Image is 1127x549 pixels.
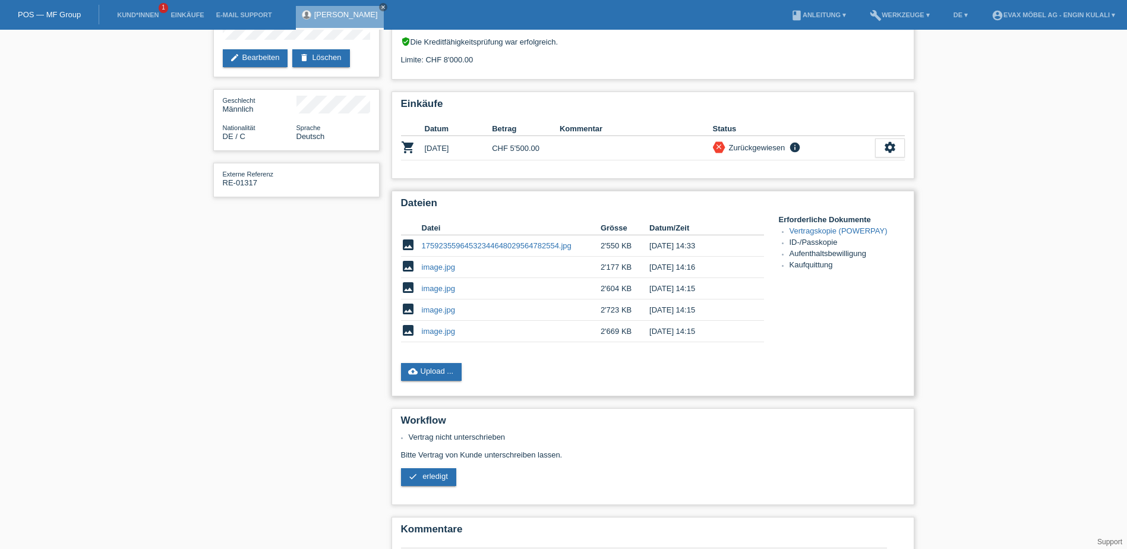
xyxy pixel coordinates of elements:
td: [DATE] [425,136,493,160]
span: Sprache [296,124,321,131]
td: 2'723 KB [601,299,649,321]
i: check [408,472,418,481]
th: Kommentar [560,122,713,136]
i: image [401,238,415,252]
i: info [788,141,802,153]
a: Support [1097,538,1122,546]
li: Vertrag nicht unterschrieben [409,433,905,441]
i: edit [230,53,239,62]
i: verified_user [401,37,411,46]
span: Geschlecht [223,97,255,104]
th: Grösse [601,221,649,235]
h2: Kommentare [401,523,905,541]
td: 2'550 KB [601,235,649,257]
td: [DATE] 14:33 [649,235,747,257]
th: Datum/Zeit [649,221,747,235]
i: image [401,259,415,273]
a: bookAnleitung ▾ [785,11,852,18]
a: E-Mail Support [210,11,278,18]
a: DE ▾ [948,11,974,18]
h2: Dateien [401,197,905,215]
a: Vertragskopie (POWERPAY) [790,226,888,235]
a: Einkäufe [165,11,210,18]
td: [DATE] 14:15 [649,278,747,299]
i: POSP00028066 [401,140,415,154]
h2: Workflow [401,415,905,433]
span: Nationalität [223,124,255,131]
h4: Erforderliche Dokumente [779,215,905,224]
span: 1 [159,3,168,13]
th: Betrag [492,122,560,136]
i: image [401,323,415,337]
li: Kaufquittung [790,260,905,272]
i: cloud_upload [408,367,418,376]
li: ID-/Passkopie [790,238,905,249]
a: POS — MF Group [18,10,81,19]
a: 17592355964532344648029564782554.jpg [422,241,572,250]
h2: Einkäufe [401,98,905,116]
td: [DATE] 14:15 [649,299,747,321]
th: Datei [422,221,601,235]
i: build [870,10,882,21]
li: Aufenthaltsbewilligung [790,249,905,260]
i: close [380,4,386,10]
a: check erledigt [401,468,456,486]
span: Deutschland / C / 15.04.2016 [223,132,245,141]
th: Datum [425,122,493,136]
th: Status [713,122,875,136]
a: cloud_uploadUpload ... [401,363,462,381]
td: [DATE] 14:16 [649,257,747,278]
a: image.jpg [422,305,455,314]
div: Zurückgewiesen [725,141,785,154]
a: image.jpg [422,327,455,336]
div: Die Kreditfähigkeitsprüfung war erfolgreich. Limite: CHF 8'000.00 [401,37,905,73]
i: settings [883,141,896,154]
div: Männlich [223,96,296,113]
a: [PERSON_NAME] [314,10,378,19]
span: Externe Referenz [223,171,274,178]
a: Kund*innen [111,11,165,18]
td: 2'604 KB [601,278,649,299]
a: editBearbeiten [223,49,288,67]
div: RE-01317 [223,169,296,187]
i: image [401,302,415,316]
a: image.jpg [422,263,455,272]
i: delete [299,53,309,62]
a: buildWerkzeuge ▾ [864,11,936,18]
a: deleteLöschen [292,49,349,67]
i: book [791,10,803,21]
span: erledigt [422,472,448,481]
td: [DATE] 14:15 [649,321,747,342]
a: close [379,3,387,11]
a: account_circleEVAX Möbel AG - Engin Kulali ▾ [986,11,1121,18]
td: CHF 5'500.00 [492,136,560,160]
i: close [715,143,723,151]
a: image.jpg [422,284,455,293]
div: Bitte Vertrag von Kunde unterschreiben lassen. [401,433,905,495]
td: 2'177 KB [601,257,649,278]
i: account_circle [992,10,1003,21]
i: image [401,280,415,295]
td: 2'669 KB [601,321,649,342]
span: Deutsch [296,132,325,141]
